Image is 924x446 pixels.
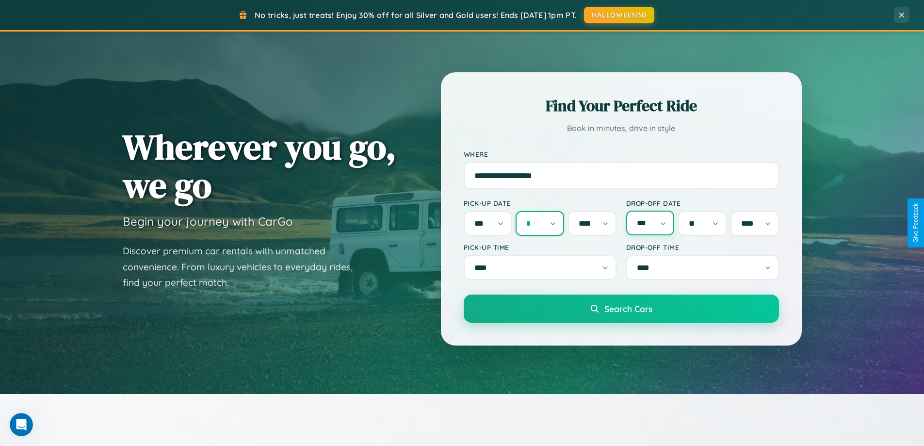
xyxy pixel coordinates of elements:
label: Pick-up Time [464,243,616,251]
h2: Find Your Perfect Ride [464,95,779,116]
label: Drop-off Date [626,199,779,207]
label: Where [464,150,779,158]
div: Give Feedback [912,203,919,243]
button: Search Cars [464,295,779,323]
p: Book in minutes, drive in style [464,121,779,135]
button: HALLOWEEN30 [584,7,654,23]
span: Search Cars [604,303,652,314]
label: Pick-up Date [464,199,616,207]
h3: Begin your journey with CarGo [123,214,293,229]
label: Drop-off Time [626,243,779,251]
h1: Wherever you go, we go [123,128,396,204]
iframe: Intercom live chat [10,413,33,436]
p: Discover premium car rentals with unmatched convenience. From luxury vehicles to everyday rides, ... [123,243,365,291]
span: No tricks, just treats! Enjoy 30% off for all Silver and Gold users! Ends [DATE] 1pm PT. [255,10,577,20]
